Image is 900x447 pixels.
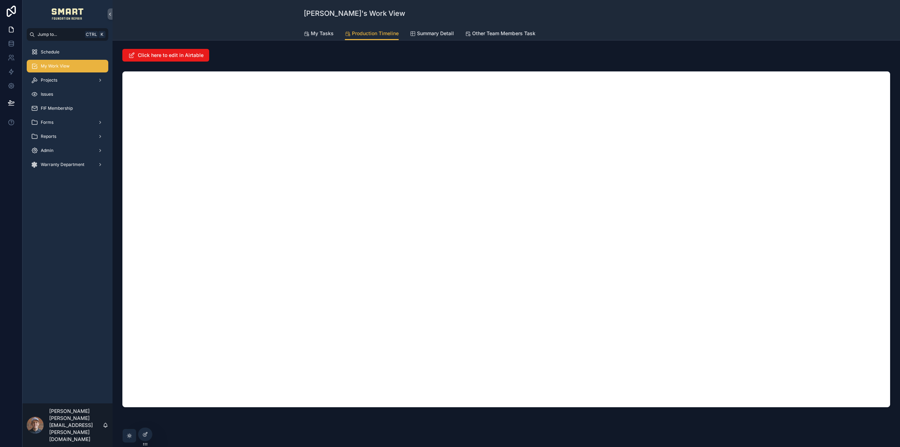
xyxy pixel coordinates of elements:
a: My Work View [27,60,108,72]
span: Admin [41,148,53,153]
a: My Tasks [304,27,334,41]
a: Projects [27,74,108,87]
a: Production Timeline [345,27,399,40]
button: Jump to...CtrlK [27,28,108,41]
a: Other Team Members Task [465,27,535,41]
a: Reports [27,130,108,143]
span: Jump to... [38,32,82,37]
span: FIF Membership [41,106,73,111]
a: FIF Membership [27,102,108,115]
a: Admin [27,144,108,157]
span: Reports [41,134,56,139]
span: Summary Detail [417,30,454,37]
span: Issues [41,91,53,97]
a: Issues [27,88,108,101]
span: Ctrl [85,31,98,38]
span: My Tasks [311,30,334,37]
span: Other Team Members Task [472,30,535,37]
a: Summary Detail [410,27,454,41]
img: App logo [52,8,84,20]
button: Click here to edit in Airtable [122,49,209,62]
span: Click here to edit in Airtable [138,52,204,59]
a: Forms [27,116,108,129]
span: K [99,32,105,37]
a: Schedule [27,46,108,58]
div: scrollable content [22,41,112,180]
span: Forms [41,120,53,125]
span: Projects [41,77,57,83]
span: My Work View [41,63,70,69]
span: Warranty Department [41,162,84,167]
span: Schedule [41,49,59,55]
span: Production Timeline [352,30,399,37]
a: Warranty Department [27,158,108,171]
p: [PERSON_NAME] [PERSON_NAME][EMAIL_ADDRESS][PERSON_NAME][DOMAIN_NAME] [49,408,103,443]
h1: [PERSON_NAME]'s Work View [304,8,405,18]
